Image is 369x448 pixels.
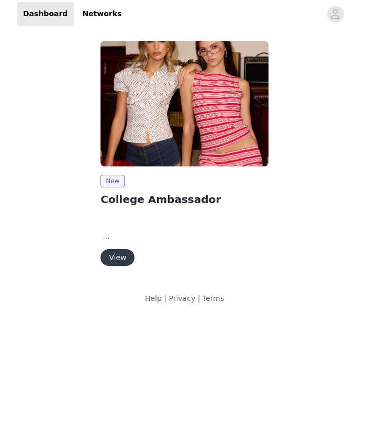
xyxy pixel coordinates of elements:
[100,192,269,207] h2: College Ambassador
[17,2,74,26] a: Dashboard
[100,41,269,166] img: Edikted
[198,294,200,303] span: |
[330,6,340,23] div: avatar
[100,254,135,262] a: View
[164,294,166,303] span: |
[203,294,224,303] a: Terms
[169,294,195,303] a: Privacy
[100,175,125,187] span: New
[100,249,135,266] button: View
[145,294,162,303] a: Help
[76,2,128,26] a: Networks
